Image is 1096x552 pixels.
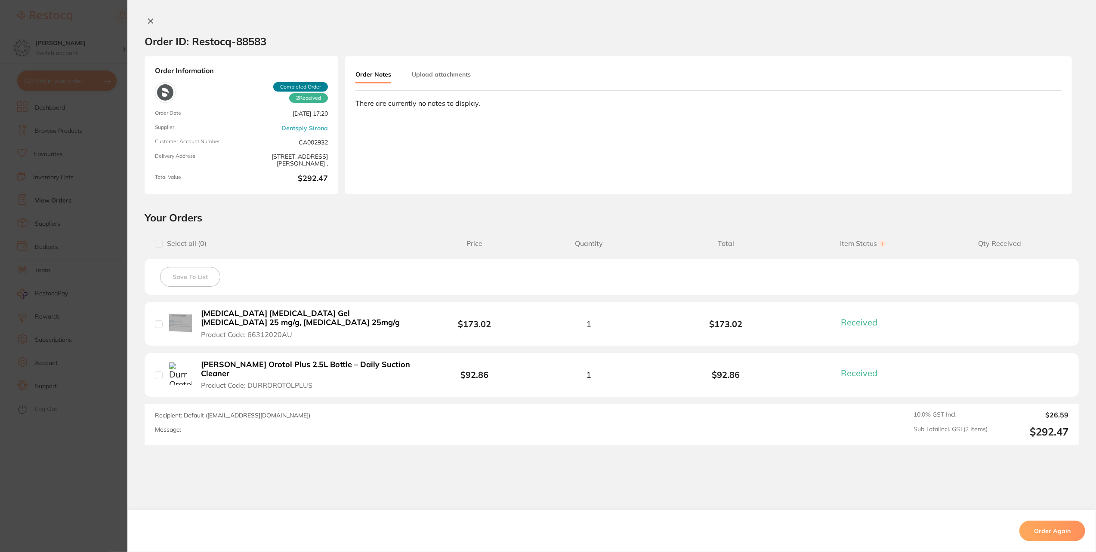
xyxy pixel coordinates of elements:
span: Sub Total Incl. GST ( 2 Items) [914,426,988,438]
span: 1 [586,319,591,329]
span: Quantity [520,239,657,248]
span: Price [429,239,520,248]
span: Received [289,93,328,103]
strong: Order Information [155,67,328,75]
span: 1 [586,370,591,380]
b: [PERSON_NAME] Orotol Plus 2.5L Bottle – Daily Suction Cleaner [201,360,414,378]
span: Recipient: Default ( [EMAIL_ADDRESS][DOMAIN_NAME] ) [155,411,310,419]
img: Dentsply Sirona [157,84,173,101]
b: $292.47 [245,174,328,184]
span: CA002932 [245,138,328,146]
span: Delivery Address [155,153,238,167]
span: Customer Account Number [155,138,238,146]
span: Supplier [155,124,238,132]
img: Oraqix Periodontal Gel Lignocaine 25 mg/g, Prilocaine 25mg/g [169,312,192,334]
output: $26.59 [994,411,1068,419]
button: Order Again [1019,521,1085,541]
button: [MEDICAL_DATA] [MEDICAL_DATA] Gel [MEDICAL_DATA] 25 mg/g, [MEDICAL_DATA] 25mg/g Product Code: 663... [198,309,416,339]
button: Save To List [160,267,220,287]
button: Order Notes [355,67,391,83]
span: Received [841,368,877,378]
b: [MEDICAL_DATA] [MEDICAL_DATA] Gel [MEDICAL_DATA] 25 mg/g, [MEDICAL_DATA] 25mg/g [201,309,414,327]
b: $92.86 [461,369,489,380]
label: Message: [155,426,181,433]
b: $92.86 [658,370,794,380]
a: Dentsply Sirona [281,125,328,132]
span: Total [658,239,794,248]
b: $173.02 [458,319,491,329]
span: Item Status [794,239,931,248]
h2: Order ID: Restocq- 88583 [145,35,266,48]
span: [DATE] 17:20 [245,110,328,117]
button: Received [838,368,888,378]
span: Qty Received [932,239,1068,248]
img: Durr Orotol Plus 2.5L Bottle – Daily Suction Cleaner [169,362,192,385]
span: Product Code: DURROROTOLPLUS [201,381,312,389]
b: $173.02 [658,319,794,329]
span: Order Date [155,110,238,117]
button: [PERSON_NAME] Orotol Plus 2.5L Bottle – Daily Suction Cleaner Product Code: DURROROTOLPLUS [198,360,416,390]
span: Received [841,317,877,328]
span: 10.0 % GST Incl. [914,411,988,419]
span: Select all ( 0 ) [163,239,207,248]
div: There are currently no notes to display. [355,99,1062,107]
h2: Your Orders [145,211,1079,224]
span: Product Code: 66312020AU [201,331,292,338]
button: Received [838,317,888,328]
span: Total Value [155,174,238,184]
span: [STREET_ADDRESS][PERSON_NAME] , [245,153,328,167]
span: Completed Order [273,82,328,92]
output: $292.47 [994,426,1068,438]
button: Upload attachments [412,67,471,82]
